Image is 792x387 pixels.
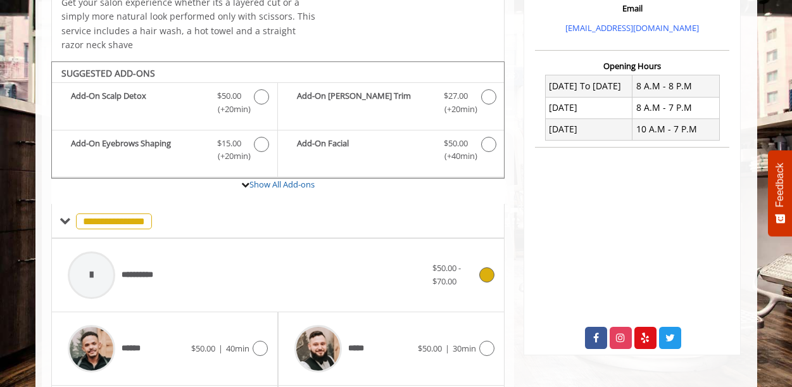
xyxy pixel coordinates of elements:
b: Add-On [PERSON_NAME] Trim [297,89,431,116]
a: [EMAIL_ADDRESS][DOMAIN_NAME] [565,22,699,34]
span: $50.00 - $70.00 [432,262,461,287]
td: 10 A.M - 7 P.M [632,118,720,140]
div: Scissor Cut Add-onS [51,61,505,179]
span: Feedback [774,163,786,207]
span: $15.00 [217,137,241,150]
b: SUGGESTED ADD-ONS [61,67,155,79]
b: Add-On Scalp Detox [71,89,204,116]
span: | [218,343,223,354]
h3: Email [538,4,726,13]
td: 8 A.M - 8 P.M [632,75,720,97]
label: Add-On Eyebrows Shaping [58,137,271,167]
label: Add-On Facial [284,137,498,167]
span: 30min [453,343,476,354]
h3: Opening Hours [535,61,729,70]
td: 8 A.M - 7 P.M [632,97,720,118]
b: Add-On Facial [297,137,431,163]
span: (+20min ) [210,149,248,163]
b: Add-On Eyebrows Shaping [71,137,204,163]
label: Add-On Scalp Detox [58,89,271,119]
span: | [445,343,449,354]
span: $50.00 [444,137,468,150]
span: 40min [226,343,249,354]
button: Feedback - Show survey [768,150,792,236]
span: $27.00 [444,89,468,103]
span: $50.00 [217,89,241,103]
span: $50.00 [418,343,442,354]
span: (+20min ) [437,103,474,116]
a: Show All Add-ons [249,179,315,190]
td: [DATE] To [DATE] [545,75,632,97]
span: $50.00 [191,343,215,354]
span: (+40min ) [437,149,474,163]
span: (+20min ) [210,103,248,116]
td: [DATE] [545,118,632,140]
label: Add-On Beard Trim [284,89,498,119]
td: [DATE] [545,97,632,118]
